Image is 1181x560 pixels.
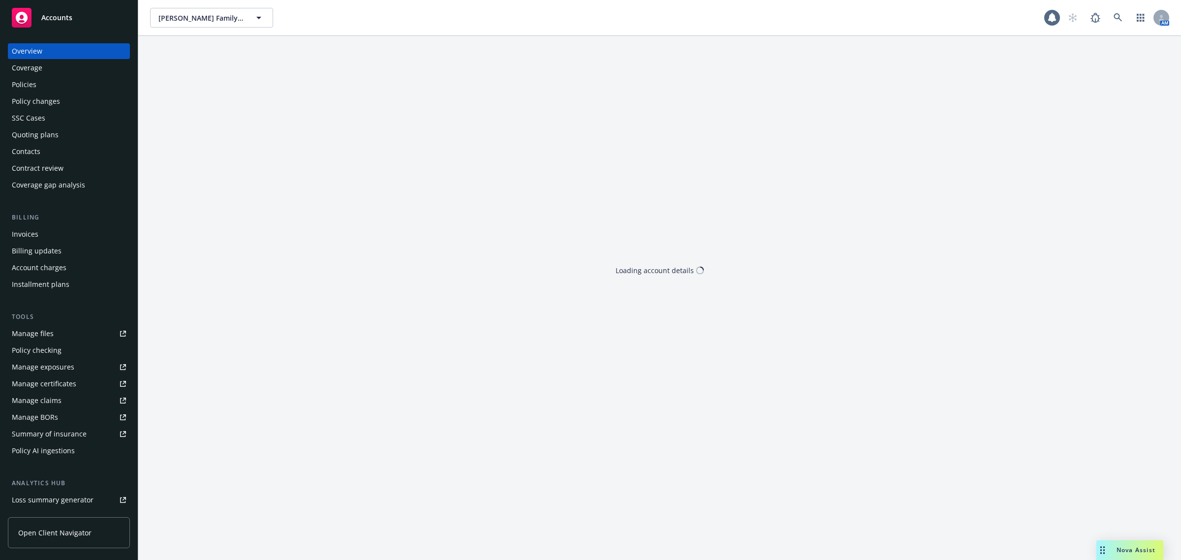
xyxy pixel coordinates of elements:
[12,127,59,143] div: Quoting plans
[8,260,130,276] a: Account charges
[18,528,92,538] span: Open Client Navigator
[616,265,694,276] div: Loading account details
[8,144,130,159] a: Contacts
[8,478,130,488] div: Analytics hub
[8,426,130,442] a: Summary of insurance
[8,110,130,126] a: SSC Cases
[158,13,244,23] span: [PERSON_NAME] Family Office LLC
[8,409,130,425] a: Manage BORs
[1108,8,1128,28] a: Search
[8,492,130,508] a: Loss summary generator
[12,77,36,93] div: Policies
[8,376,130,392] a: Manage certificates
[1063,8,1083,28] a: Start snowing
[41,14,72,22] span: Accounts
[12,43,42,59] div: Overview
[12,326,54,342] div: Manage files
[12,60,42,76] div: Coverage
[8,160,130,176] a: Contract review
[12,443,75,459] div: Policy AI ingestions
[8,359,130,375] a: Manage exposures
[12,277,69,292] div: Installment plans
[1131,8,1150,28] a: Switch app
[12,160,63,176] div: Contract review
[12,93,60,109] div: Policy changes
[8,77,130,93] a: Policies
[8,443,130,459] a: Policy AI ingestions
[8,4,130,31] a: Accounts
[150,8,273,28] button: [PERSON_NAME] Family Office LLC
[12,409,58,425] div: Manage BORs
[8,127,130,143] a: Quoting plans
[1117,546,1155,554] span: Nova Assist
[1096,540,1109,560] div: Drag to move
[12,243,62,259] div: Billing updates
[8,93,130,109] a: Policy changes
[12,342,62,358] div: Policy checking
[12,393,62,408] div: Manage claims
[12,376,76,392] div: Manage certificates
[12,359,74,375] div: Manage exposures
[12,110,45,126] div: SSC Cases
[8,243,130,259] a: Billing updates
[8,213,130,222] div: Billing
[8,277,130,292] a: Installment plans
[8,312,130,322] div: Tools
[1086,8,1105,28] a: Report a Bug
[8,60,130,76] a: Coverage
[12,260,66,276] div: Account charges
[12,426,87,442] div: Summary of insurance
[8,177,130,193] a: Coverage gap analysis
[8,393,130,408] a: Manage claims
[8,342,130,358] a: Policy checking
[12,177,85,193] div: Coverage gap analysis
[12,226,38,242] div: Invoices
[12,492,93,508] div: Loss summary generator
[1096,540,1163,560] button: Nova Assist
[8,226,130,242] a: Invoices
[8,326,130,342] a: Manage files
[12,144,40,159] div: Contacts
[8,43,130,59] a: Overview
